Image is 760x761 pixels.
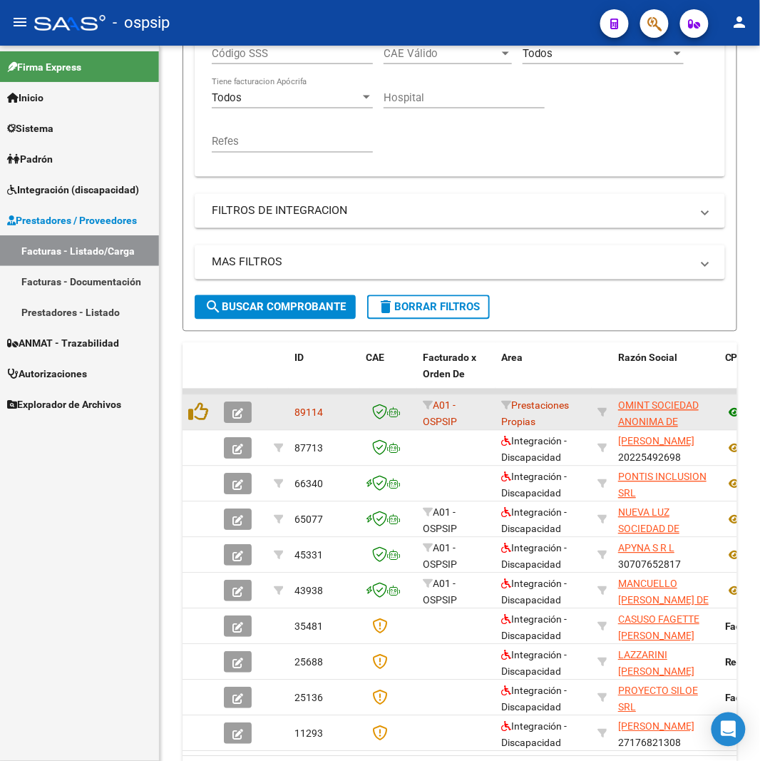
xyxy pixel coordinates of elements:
[294,621,323,633] span: 35481
[501,578,567,606] span: Integración - Discapacidad
[501,543,567,571] span: Integración - Discapacidad
[618,436,694,447] span: [PERSON_NAME]
[618,648,714,678] div: 27175798388
[294,657,323,668] span: 25688
[501,721,567,749] span: Integración - Discapacidad
[289,343,360,406] datatable-header-cell: ID
[501,352,523,364] span: Area
[618,352,677,364] span: Razón Social
[501,436,567,464] span: Integración - Discapacidad
[384,47,499,60] span: CAE Válido
[712,713,746,747] div: Open Intercom Messenger
[618,650,694,678] span: LAZZARINI [PERSON_NAME]
[294,443,323,454] span: 87713
[618,719,714,749] div: 27176821308
[423,400,457,428] span: A01 - OSPSIP
[294,693,323,704] span: 25136
[360,343,417,406] datatable-header-cell: CAE
[618,471,707,499] span: PONTIS INCLUSION SRL
[294,514,323,526] span: 65077
[618,578,714,623] span: MANCUELLO [PERSON_NAME] DE [GEOGRAPHIC_DATA]
[377,299,394,316] mat-icon: delete
[294,586,323,597] span: 43938
[618,543,674,554] span: APYNA S R L
[7,213,137,228] span: Prestadores / Proveedores
[7,397,121,412] span: Explorador de Archivos
[731,14,749,31] mat-icon: person
[212,255,691,270] mat-panel-title: MAS FILTROS
[523,47,553,60] span: Todos
[612,343,719,406] datatable-header-cell: Razón Social
[205,299,222,316] mat-icon: search
[294,550,323,561] span: 45331
[195,295,356,320] button: Buscar Comprobante
[212,91,242,104] span: Todos
[618,721,694,732] span: [PERSON_NAME]
[618,434,714,464] div: 20225492698
[423,543,457,571] span: A01 - OSPSIP
[294,479,323,490] span: 66340
[501,614,567,642] span: Integración - Discapacidad
[195,194,725,228] mat-expansion-panel-header: FILTROS DE INTEGRACION
[423,578,457,606] span: A01 - OSPSIP
[618,683,714,713] div: 33710018559
[423,507,457,535] span: A01 - OSPSIP
[618,614,699,642] span: CASUSO FAGETTE [PERSON_NAME]
[7,366,87,382] span: Autorizaciones
[205,301,346,314] span: Buscar Comprobante
[501,507,567,535] span: Integración - Discapacidad
[501,400,569,428] span: Prestaciones Propias
[618,398,714,428] div: 30550245309
[423,352,476,380] span: Facturado x Orden De
[618,505,714,535] div: 30707572899
[618,541,714,571] div: 30707652817
[7,59,81,75] span: Firma Express
[113,7,170,39] span: - ospsip
[618,685,698,713] span: PROYECTO SILOE SRL
[11,14,29,31] mat-icon: menu
[725,352,751,364] span: CPBT
[7,151,53,167] span: Padrón
[294,728,323,740] span: 11293
[501,471,567,499] span: Integración - Discapacidad
[495,343,592,406] datatable-header-cell: Area
[7,90,43,106] span: Inicio
[618,507,706,567] span: NUEVA LUZ SOCIEDAD DE RESPONSABILIDAD LIMITADA
[618,612,714,642] div: 27188455307
[367,295,490,320] button: Borrar Filtros
[7,182,139,198] span: Integración (discapacidad)
[7,335,119,351] span: ANMAT - Trazabilidad
[618,576,714,606] div: 27165443360
[294,352,304,364] span: ID
[377,301,480,314] span: Borrar Filtros
[212,203,691,219] mat-panel-title: FILTROS DE INTEGRACION
[195,245,725,280] mat-expansion-panel-header: MAS FILTROS
[501,685,567,713] span: Integración - Discapacidad
[618,400,699,444] span: OMINT SOCIEDAD ANONIMA DE SERVICIOS
[7,121,53,136] span: Sistema
[417,343,495,406] datatable-header-cell: Facturado x Orden De
[618,469,714,499] div: 30715267906
[294,407,323,419] span: 89114
[501,650,567,678] span: Integración - Discapacidad
[366,352,384,364] span: CAE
